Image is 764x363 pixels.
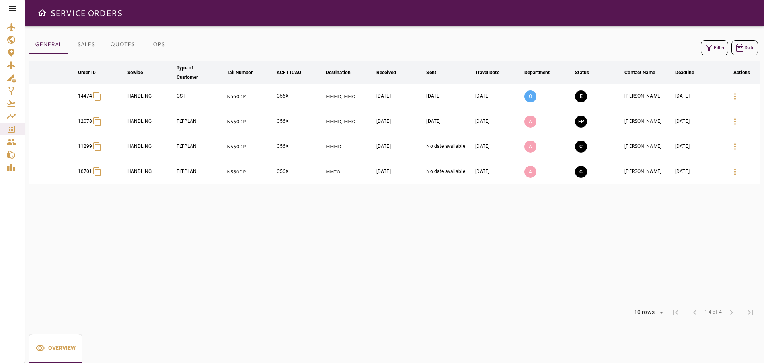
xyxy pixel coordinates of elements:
[275,84,324,109] td: C56X
[326,143,373,150] p: MMMD
[575,90,587,102] button: EXECUTION
[575,116,587,128] button: FINAL PREPARATION
[127,68,153,77] span: Service
[29,334,82,363] div: basic tabs example
[675,68,704,77] span: Deadline
[175,109,225,134] td: FLTPLAN
[326,68,361,77] span: Destination
[474,84,523,109] td: [DATE]
[725,112,745,131] button: Details
[474,159,523,184] td: [DATE]
[575,141,587,153] button: CLOSED
[227,169,273,175] p: N560DP
[575,68,599,77] span: Status
[104,35,141,54] button: QUOTES
[623,109,674,134] td: [PERSON_NAME]
[524,90,536,102] p: O
[425,134,474,159] td: No date available
[227,143,273,150] p: N560DP
[375,159,425,184] td: [DATE]
[227,68,252,77] div: Tail Number
[376,68,406,77] span: Received
[725,162,745,181] button: Details
[474,134,523,159] td: [DATE]
[426,68,446,77] span: Sent
[524,68,550,77] div: Department
[326,93,373,100] p: MMMD, MMQT
[29,35,177,54] div: basic tabs example
[126,159,175,184] td: HANDLING
[50,6,122,19] h6: SERVICE ORDERS
[78,68,96,77] div: Order ID
[78,68,106,77] span: Order ID
[175,159,225,184] td: FLTPLAN
[524,116,536,128] p: A
[126,109,175,134] td: HANDLING
[34,5,50,21] button: Open drawer
[623,84,674,109] td: [PERSON_NAME]
[227,118,273,125] p: N560DP
[227,68,263,77] span: Tail Number
[275,134,324,159] td: C56X
[623,159,674,184] td: [PERSON_NAME]
[685,303,704,322] span: Previous Page
[474,109,523,134] td: [DATE]
[623,134,674,159] td: [PERSON_NAME]
[725,87,745,106] button: Details
[629,306,666,318] div: 10 rows
[426,68,436,77] div: Sent
[277,68,301,77] div: ACFT ICAO
[674,159,723,184] td: [DATE]
[175,134,225,159] td: FLTPLAN
[741,303,760,322] span: Last Page
[275,109,324,134] td: C56X
[722,303,741,322] span: Next Page
[375,109,425,134] td: [DATE]
[666,303,685,322] span: First Page
[326,169,373,175] p: MMTO
[78,143,92,150] p: 11299
[177,63,224,82] span: Type of Customer
[277,68,312,77] span: ACFT ICAO
[127,68,143,77] div: Service
[29,334,82,363] button: Overview
[29,35,68,54] button: GENERAL
[177,63,213,82] div: Type of Customer
[141,35,177,54] button: OPS
[575,68,589,77] div: Status
[126,84,175,109] td: HANDLING
[524,141,536,153] p: A
[725,137,745,156] button: Details
[78,118,92,125] p: 12078
[475,68,499,77] div: Travel Date
[475,68,509,77] span: Travel Date
[376,68,396,77] div: Received
[375,84,425,109] td: [DATE]
[731,40,758,55] button: Date
[624,68,655,77] div: Contact Name
[632,309,657,316] div: 10 rows
[227,93,273,100] p: N560DP
[425,109,474,134] td: [DATE]
[425,84,474,109] td: [DATE]
[68,35,104,54] button: SALES
[701,40,728,55] button: Filter
[126,134,175,159] td: HANDLING
[674,84,723,109] td: [DATE]
[275,159,324,184] td: C56X
[704,308,722,316] span: 1-4 of 4
[326,68,351,77] div: Destination
[575,166,587,178] button: CLOSED
[375,134,425,159] td: [DATE]
[674,109,723,134] td: [DATE]
[78,168,92,175] p: 10701
[624,68,665,77] span: Contact Name
[326,118,373,125] p: MMMD, MMQT
[524,166,536,178] p: A
[524,68,560,77] span: Department
[675,68,694,77] div: Deadline
[175,84,225,109] td: CST
[425,159,474,184] td: No date available
[674,134,723,159] td: [DATE]
[78,93,92,100] p: 14474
